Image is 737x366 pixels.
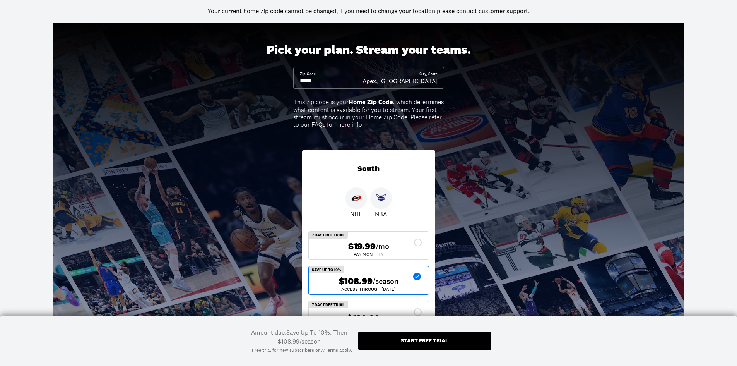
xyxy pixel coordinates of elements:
span: $189.99 [347,313,380,324]
p: NBA [375,209,387,218]
a: Terms apply [325,347,351,354]
div: Your current home zip code cannot be changed, if you need to change your location please . [207,6,530,15]
div: Zip Code [300,71,316,77]
span: /mo [376,241,389,252]
span: /season [373,276,398,287]
img: Hurricanes [351,193,361,203]
span: /yr [380,313,390,324]
img: Hornets [376,193,386,203]
div: 7 Day Free Trial [309,232,348,239]
div: Apex, [GEOGRAPHIC_DATA] [363,77,438,85]
span: $108.99 [339,276,373,287]
b: Home Zip Code [349,98,393,106]
div: ACCESS THROUGH [DATE] [315,287,422,292]
p: NHL [350,209,362,218]
div: City, State [419,71,438,77]
div: Amount due: Save Up To 10%. Then $108.99/season [246,328,352,345]
div: Save Up To 10% [309,266,344,273]
div: 7 Day Free Trial [309,301,348,308]
span: $19.99 [348,241,376,252]
div: Pay Monthly [315,252,422,257]
div: This zip code is your , which determines what content is available for you to stream. Your first ... [293,98,444,128]
div: Pick your plan. Stream your teams. [267,43,471,57]
div: South [302,150,435,187]
div: Start free trial [401,338,448,343]
a: contact customer support [456,7,528,15]
div: Free trial for new subscribers only. . [252,347,352,354]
